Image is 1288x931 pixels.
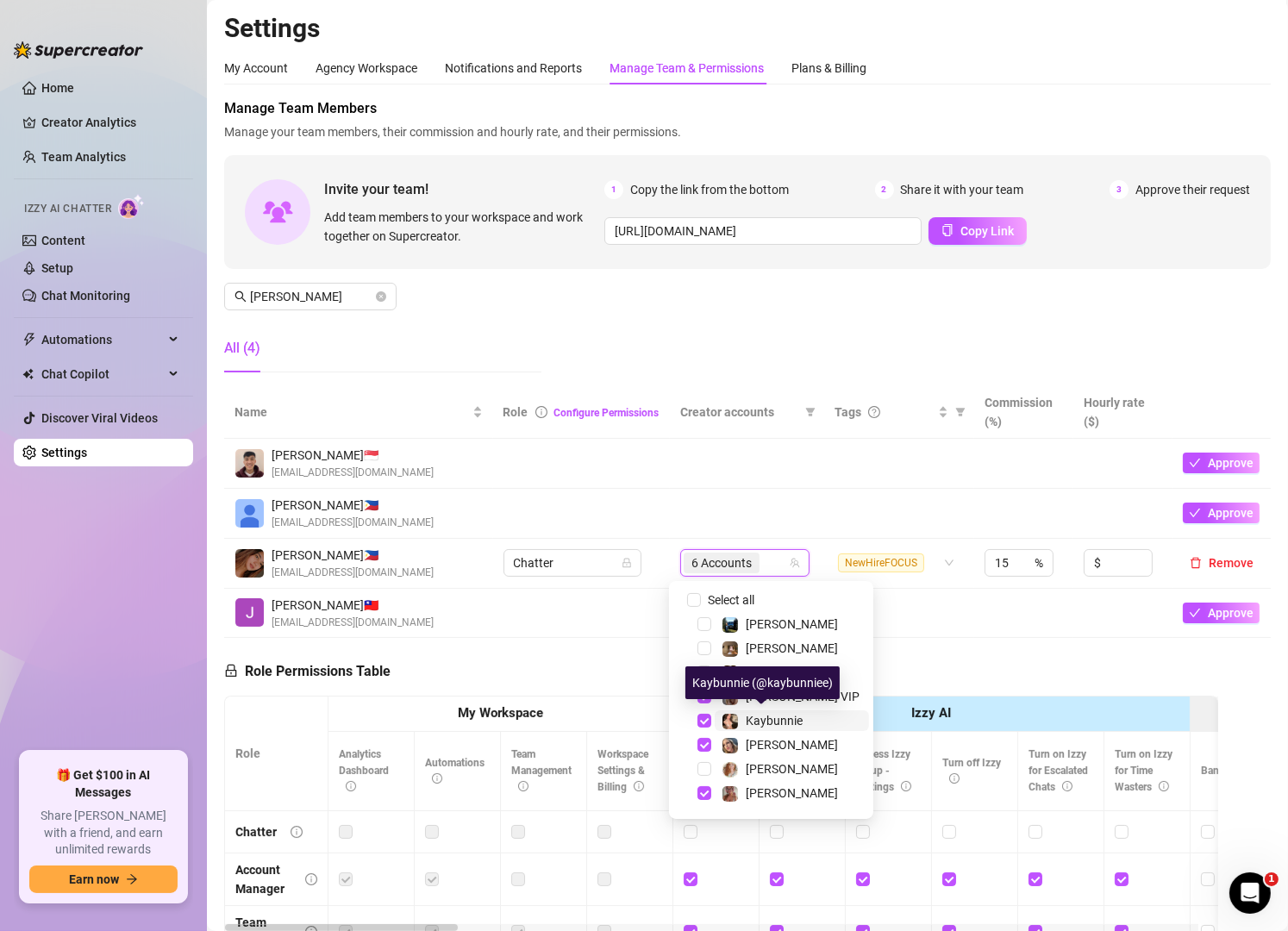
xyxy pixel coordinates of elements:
[1190,557,1202,569] span: delete
[22,368,34,380] img: Chat Copilot
[272,565,434,581] span: [EMAIL_ADDRESS][DOMAIN_NAME]
[1115,748,1172,793] span: Turn on Izzy for Time Wasters
[697,714,711,728] span: Select tree node
[41,446,87,459] a: Settings
[324,208,597,246] span: Add team members to your workspace and work together on Supercreator.
[942,757,1001,785] span: Turn off Izzy
[805,407,816,417] span: filter
[24,201,111,217] span: Izzy AI Chatter
[235,549,264,578] img: Danielle
[305,873,317,885] span: info-circle
[224,59,288,78] div: My Account
[224,338,260,359] div: All (4)
[324,178,604,200] span: Invite your team!
[722,738,738,753] img: Kat Hobbs
[272,496,434,515] span: [PERSON_NAME] 🇵🇭
[746,714,803,728] span: Kaybunnie
[445,59,582,78] div: Notifications and Reports
[272,465,434,481] span: [EMAIL_ADDRESS][DOMAIN_NAME]
[1209,556,1254,570] span: Remove
[41,261,73,275] a: Setup
[691,553,752,572] span: 6 Accounts
[955,407,966,417] span: filter
[1183,503,1260,523] button: Approve
[41,109,179,136] a: Creator Analytics
[604,180,623,199] span: 1
[41,326,164,353] span: Automations
[554,407,660,419] a: Configure Permissions
[41,360,164,388] span: Chat Copilot
[425,757,485,785] span: Automations
[1265,872,1279,886] span: 1
[511,748,572,793] span: Team Management
[697,786,711,800] span: Select tree node
[29,865,178,893] button: Earn nowarrow-right
[1029,748,1088,793] span: Turn on Izzy for Escalated Chats
[684,553,760,573] span: 6 Accounts
[835,403,861,422] span: Tags
[224,122,1271,141] span: Manage your team members, their commission and hourly rate, and their permissions.
[224,661,391,682] h5: Role Permissions Table
[746,786,838,800] span: [PERSON_NAME]
[634,781,644,791] span: info-circle
[235,499,264,528] img: Jeffrey
[272,446,434,465] span: [PERSON_NAME] 🇸🇬
[22,333,36,347] span: thunderbolt
[722,617,738,633] img: Britt
[225,697,328,811] th: Role
[14,41,143,59] img: logo-BBDzfeDw.svg
[1229,872,1271,914] iframe: Intercom live chat
[1135,180,1250,199] span: Approve their request
[126,873,138,885] span: arrow-right
[1073,386,1172,439] th: Hourly rate ($)
[272,546,434,565] span: [PERSON_NAME] 🇵🇭
[941,224,953,236] span: copy
[901,781,911,791] span: info-circle
[746,762,838,776] span: [PERSON_NAME]
[272,615,434,631] span: [EMAIL_ADDRESS][DOMAIN_NAME]
[868,406,880,418] span: question-circle
[952,399,969,425] span: filter
[458,705,543,721] strong: My Workspace
[118,194,145,219] img: AI Chatter
[722,762,738,778] img: Amy Pond
[960,224,1014,238] span: Copy Link
[235,598,264,627] img: Jeffrey Danday
[514,550,631,576] span: Chatter
[622,558,632,568] span: lock
[1159,781,1169,791] span: info-circle
[41,150,126,164] a: Team Analytics
[346,781,356,791] span: info-circle
[224,12,1271,45] h2: Settings
[235,449,264,478] img: Dan
[722,641,738,657] img: Brooke
[250,287,372,306] input: Search members
[1110,180,1129,199] span: 3
[41,411,158,425] a: Discover Viral Videos
[697,617,711,631] span: Select tree node
[722,786,738,802] img: Jamie
[802,399,819,425] span: filter
[911,705,951,721] strong: Izzy AI
[791,59,866,78] div: Plans & Billing
[272,596,434,615] span: [PERSON_NAME] 🇹🇼
[1208,506,1254,520] span: Approve
[610,59,764,78] div: Manage Team & Permissions
[29,808,178,859] span: Share [PERSON_NAME] with a friend, and earn unlimited rewards
[234,291,247,303] span: search
[339,748,389,793] span: Analytics Dashboard
[234,403,469,422] span: Name
[746,665,772,679] span: Kleio
[680,403,798,422] span: Creator accounts
[1189,607,1201,619] span: check
[376,291,386,302] button: close-circle
[291,826,303,838] span: info-circle
[518,781,528,791] span: info-circle
[29,767,178,801] span: 🎁 Get $100 in AI Messages
[1189,507,1201,519] span: check
[224,386,493,439] th: Name
[1183,603,1260,623] button: Approve
[1062,781,1072,791] span: info-circle
[697,665,711,679] span: Select tree node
